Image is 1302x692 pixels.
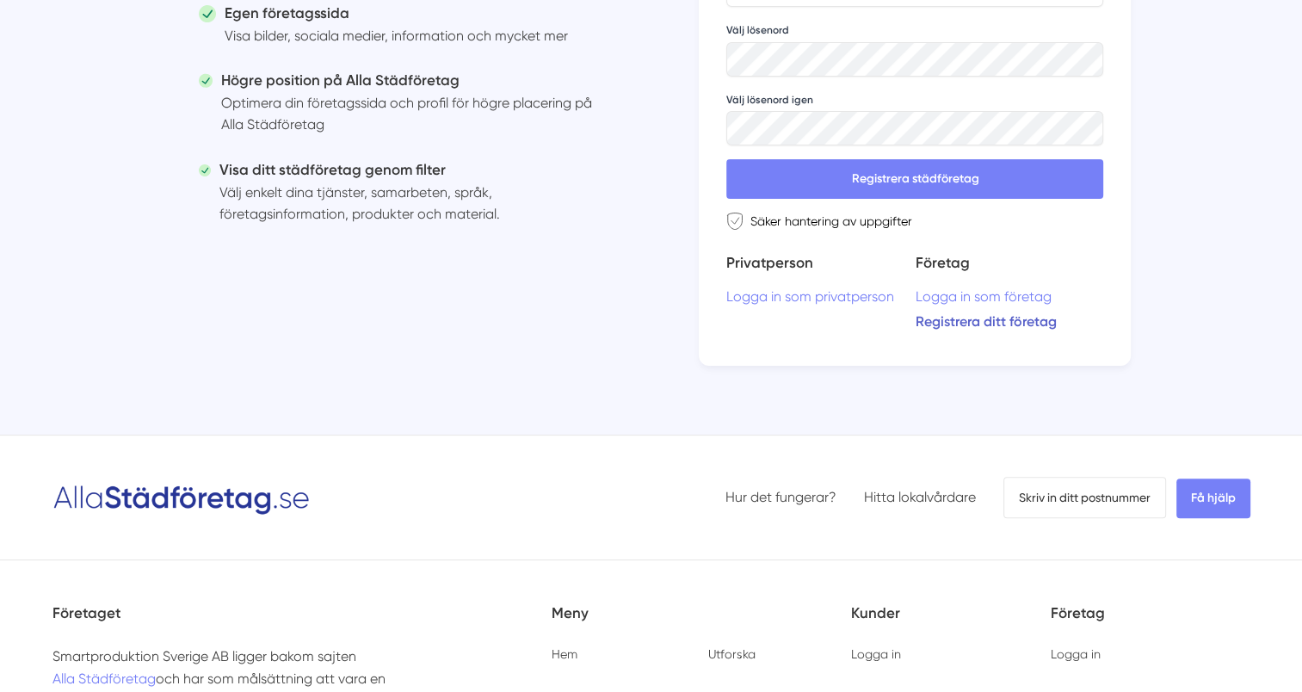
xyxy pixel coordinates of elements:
button: Registrera städföretag [726,159,1103,199]
div: Säker hantering av uppgifter [726,213,1103,230]
a: Logga in som privatperson [726,288,915,305]
a: Logga in [1051,647,1101,661]
h5: Företag [915,251,1103,288]
h5: Kunder [851,602,1051,646]
h5: Visa ditt städföretag genom filter [219,158,616,182]
h5: Företaget [52,602,552,646]
a: Hitta lokalvårdare [864,489,976,505]
a: Hur det fungerar? [725,489,836,505]
span: Skriv in ditt postnummer [1003,477,1166,518]
a: Logga in [851,647,901,661]
h5: Företag [1051,602,1250,646]
a: Alla Städföretag [52,670,156,687]
h5: Privatperson [726,251,915,288]
a: Utforska [708,647,756,661]
p: Välj enkelt dina tjänster, samarbeten, språk, företagsinformation, produkter och material. [219,182,616,226]
a: Registrera ditt företag [915,313,1103,330]
p: Optimera din företagssida och profil för högre placering på Alla Städföretag [221,92,615,136]
label: Välj lösenord igen [726,93,813,107]
label: Välj lösenord [726,23,789,37]
a: Hem [552,647,577,661]
p: Visa bilder, sociala medier, information och mycket mer [225,25,568,46]
h5: Högre position på Alla Städföretag [221,69,615,92]
span: Få hjälp [1176,479,1250,518]
a: Logga in som företag [915,288,1103,305]
img: Logotyp Alla Städföretag [52,479,311,516]
h5: Egen företagssida [225,2,568,25]
h5: Meny [552,602,851,646]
